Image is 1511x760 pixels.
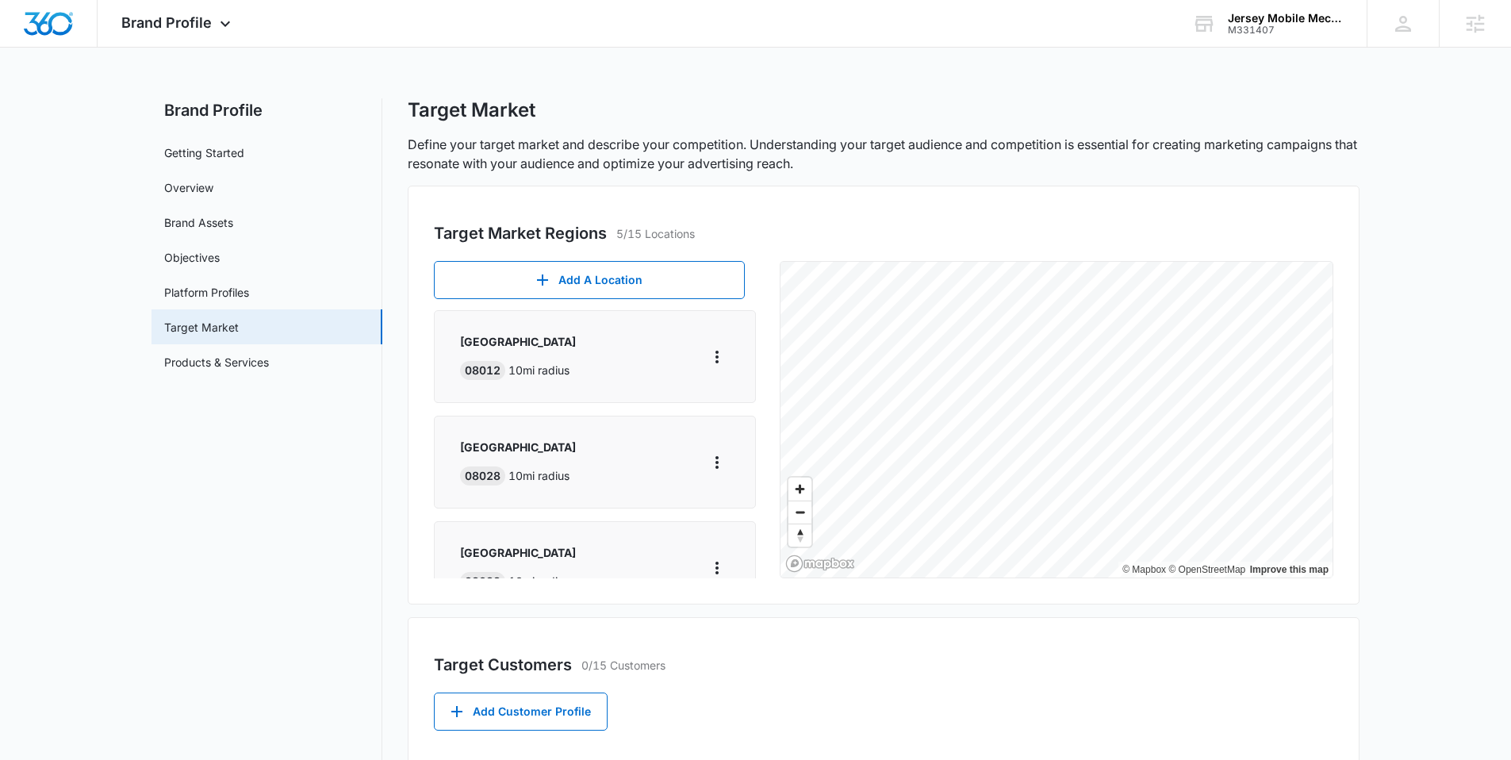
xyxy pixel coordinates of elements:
p: [GEOGRAPHIC_DATA] [460,544,576,561]
a: Platform Profiles [164,284,249,301]
h3: Target Customers [434,653,572,677]
div: 08012 [460,361,505,380]
h2: Brand Profile [151,98,382,122]
button: Zoom in [788,478,811,501]
button: Add Customer Profile [434,693,608,731]
div: account name [1228,12,1344,25]
a: Brand Assets [164,214,233,231]
span: 10 mi radius [508,469,570,482]
span: 10 mi radius [508,574,570,588]
a: OpenStreetMap [1168,564,1245,575]
button: Add A Location [434,261,745,299]
p: [GEOGRAPHIC_DATA] [460,333,576,350]
p: [GEOGRAPHIC_DATA] [460,439,576,455]
button: Reset bearing to north [788,524,811,547]
div: 08028 [460,466,505,486]
button: More [704,555,730,581]
a: Overview [164,179,213,196]
a: Products & Services [164,354,269,370]
p: 0/15 Customers [581,657,665,674]
a: Objectives [164,249,220,266]
h3: Target Market Regions [434,221,607,245]
canvas: Map [780,262,1333,578]
a: Improve this map [1250,564,1329,575]
a: Getting Started [164,144,244,161]
button: More [704,450,730,475]
button: Zoom out [788,501,811,524]
a: Mapbox homepage [785,555,855,573]
a: Target Market [164,319,239,336]
div: 08032 [460,572,505,591]
div: account id [1228,25,1344,36]
span: 10 mi radius [508,363,570,377]
span: Brand Profile [121,14,212,31]
button: More [704,344,730,370]
p: 5/15 Locations [616,225,695,242]
p: Define your target market and describe your competition. Understanding your target audience and c... [408,135,1360,173]
h1: Target Market [408,98,535,122]
a: Mapbox [1122,564,1166,575]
